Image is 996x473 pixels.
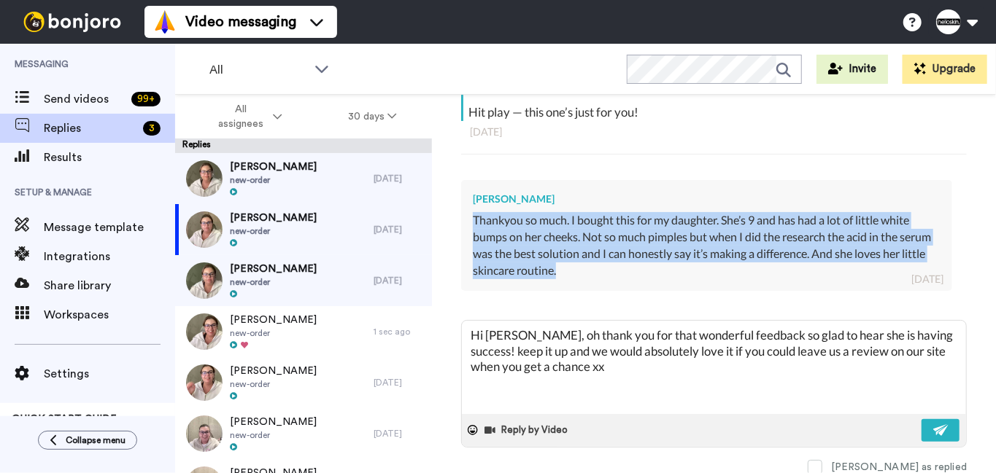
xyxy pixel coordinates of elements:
[374,224,425,235] div: [DATE]
[131,92,161,106] div: 99 +
[911,272,943,286] div: [DATE]
[44,120,137,137] span: Replies
[143,121,161,136] div: 3
[175,204,432,255] a: [PERSON_NAME]new-order[DATE]
[186,313,223,350] img: ea1b35ab-8f29-41c9-b907-d95bc8de90e4-thumb.jpg
[484,419,573,441] button: Reply by Video
[230,364,317,378] span: [PERSON_NAME]
[374,173,425,184] div: [DATE]
[374,428,425,439] div: [DATE]
[374,326,425,337] div: 1 sec ago
[185,12,296,32] span: Video messaging
[230,276,317,288] span: new-order
[44,219,175,236] span: Message template
[186,415,223,452] img: 4dbe391f-980b-4e71-a553-580000d24dfc-thumb.jpg
[211,102,270,131] span: All assignees
[186,211,223,248] img: b2ebda10-136d-4490-9da4-334f1915df78-thumb.jpg
[186,160,223,197] img: fed9a851-14ed-4aa5-b09c-84df7d700c52-thumb.jpg
[903,55,987,84] button: Upgrade
[186,262,223,299] img: 590dde36-05a0-476d-9259-ea5ed3bfd7b0-thumb.jpg
[175,306,432,357] a: [PERSON_NAME]new-order1 sec ago
[374,275,425,286] div: [DATE]
[175,153,432,204] a: [PERSON_NAME]new-order[DATE]
[44,149,175,166] span: Results
[175,138,432,153] div: Replies
[66,434,126,446] span: Collapse menu
[178,96,315,137] button: All assignees
[230,211,317,225] span: [PERSON_NAME]
[186,364,223,401] img: 5d8ab599-ff91-419e-a7ce-4a2cc71666ee-thumb.jpg
[473,192,941,206] div: [PERSON_NAME]
[230,327,317,339] span: new-order
[230,174,317,186] span: new-order
[230,378,317,390] span: new-order
[175,357,432,408] a: [PERSON_NAME]new-order[DATE]
[473,212,941,278] div: Thankyou so much. I bought this for my daughter. She’s 9 and has had a lot of little white bumps ...
[933,424,949,436] img: send-white.svg
[230,262,317,276] span: [PERSON_NAME]
[44,90,126,108] span: Send videos
[462,321,966,414] textarea: Hi [PERSON_NAME], oh thank you for that wonderful feedback so glad to hear she is having success!...
[44,365,175,383] span: Settings
[230,415,317,429] span: [PERSON_NAME]
[18,12,127,32] img: bj-logo-header-white.svg
[230,313,317,327] span: [PERSON_NAME]
[817,55,888,84] button: Invite
[230,160,317,174] span: [PERSON_NAME]
[230,429,317,441] span: new-order
[44,248,175,265] span: Integrations
[209,61,307,79] span: All
[12,414,117,424] span: QUICK START GUIDE
[38,431,137,450] button: Collapse menu
[153,10,177,34] img: vm-color.svg
[470,125,958,139] div: [DATE]
[175,408,432,459] a: [PERSON_NAME]new-order[DATE]
[374,377,425,388] div: [DATE]
[230,225,317,237] span: new-order
[315,103,430,130] button: 30 days
[175,255,432,306] a: [PERSON_NAME]new-order[DATE]
[44,306,175,324] span: Workspaces
[44,277,175,294] span: Share library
